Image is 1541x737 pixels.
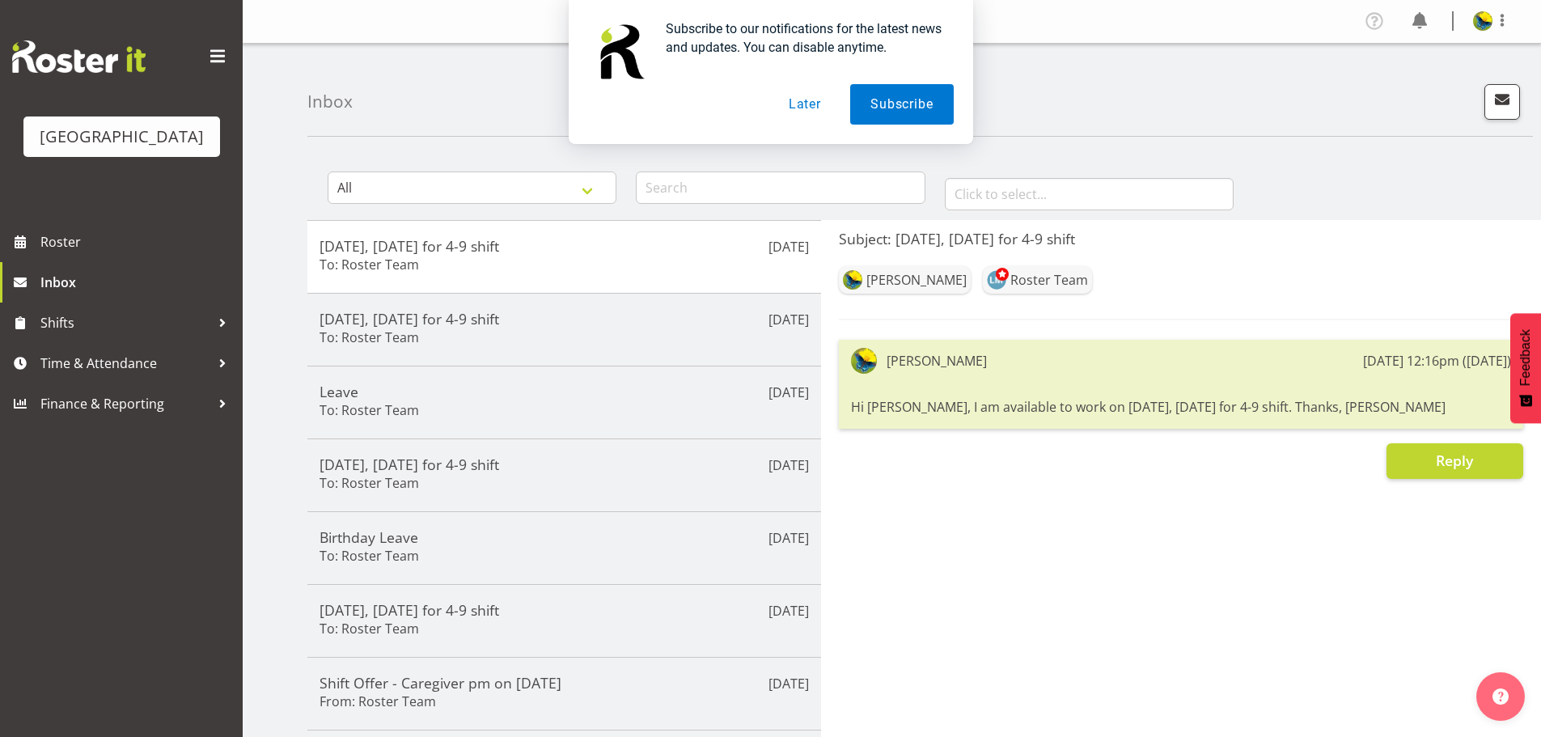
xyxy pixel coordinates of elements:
[40,392,210,416] span: Finance & Reporting
[320,402,419,418] h6: To: Roster Team
[320,548,419,564] h6: To: Roster Team
[588,19,653,84] img: notification icon
[320,383,809,400] h5: Leave
[851,393,1511,421] div: Hi [PERSON_NAME], I am available to work on [DATE], [DATE] for 4-9 shift. Thanks, [PERSON_NAME]
[1436,451,1473,470] span: Reply
[320,310,809,328] h5: [DATE], [DATE] for 4-9 shift
[636,172,925,204] input: Search
[1386,443,1523,479] button: Reply
[839,230,1523,248] h5: Subject: [DATE], [DATE] for 4-9 shift
[768,601,809,621] p: [DATE]
[945,178,1234,210] input: Click to select...
[320,237,809,255] h5: [DATE], [DATE] for 4-9 shift
[40,311,210,335] span: Shifts
[887,351,987,371] div: [PERSON_NAME]
[320,455,809,473] h5: [DATE], [DATE] for 4-9 shift
[40,351,210,375] span: Time & Attendance
[768,528,809,548] p: [DATE]
[320,256,419,273] h6: To: Roster Team
[320,528,809,546] h5: Birthday Leave
[987,270,1006,290] img: lesley-mckenzie127.jpg
[843,270,862,290] img: gemma-hall22491374b5f274993ff8414464fec47f.png
[320,329,419,345] h6: To: Roster Team
[320,475,419,491] h6: To: Roster Team
[320,693,436,709] h6: From: Roster Team
[1518,329,1533,386] span: Feedback
[1363,351,1511,371] div: [DATE] 12:16pm ([DATE])
[320,674,809,692] h5: Shift Offer - Caregiver pm on [DATE]
[40,230,235,254] span: Roster
[851,348,877,374] img: gemma-hall22491374b5f274993ff8414464fec47f.png
[768,383,809,402] p: [DATE]
[1492,688,1509,705] img: help-xxl-2.png
[866,270,967,290] div: [PERSON_NAME]
[768,84,841,125] button: Later
[768,237,809,256] p: [DATE]
[320,601,809,619] h5: [DATE], [DATE] for 4-9 shift
[40,270,235,294] span: Inbox
[768,310,809,329] p: [DATE]
[653,19,954,57] div: Subscribe to our notifications for the latest news and updates. You can disable anytime.
[1010,270,1088,290] div: Roster Team
[850,84,953,125] button: Subscribe
[768,674,809,693] p: [DATE]
[320,621,419,637] h6: To: Roster Team
[768,455,809,475] p: [DATE]
[1510,313,1541,423] button: Feedback - Show survey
